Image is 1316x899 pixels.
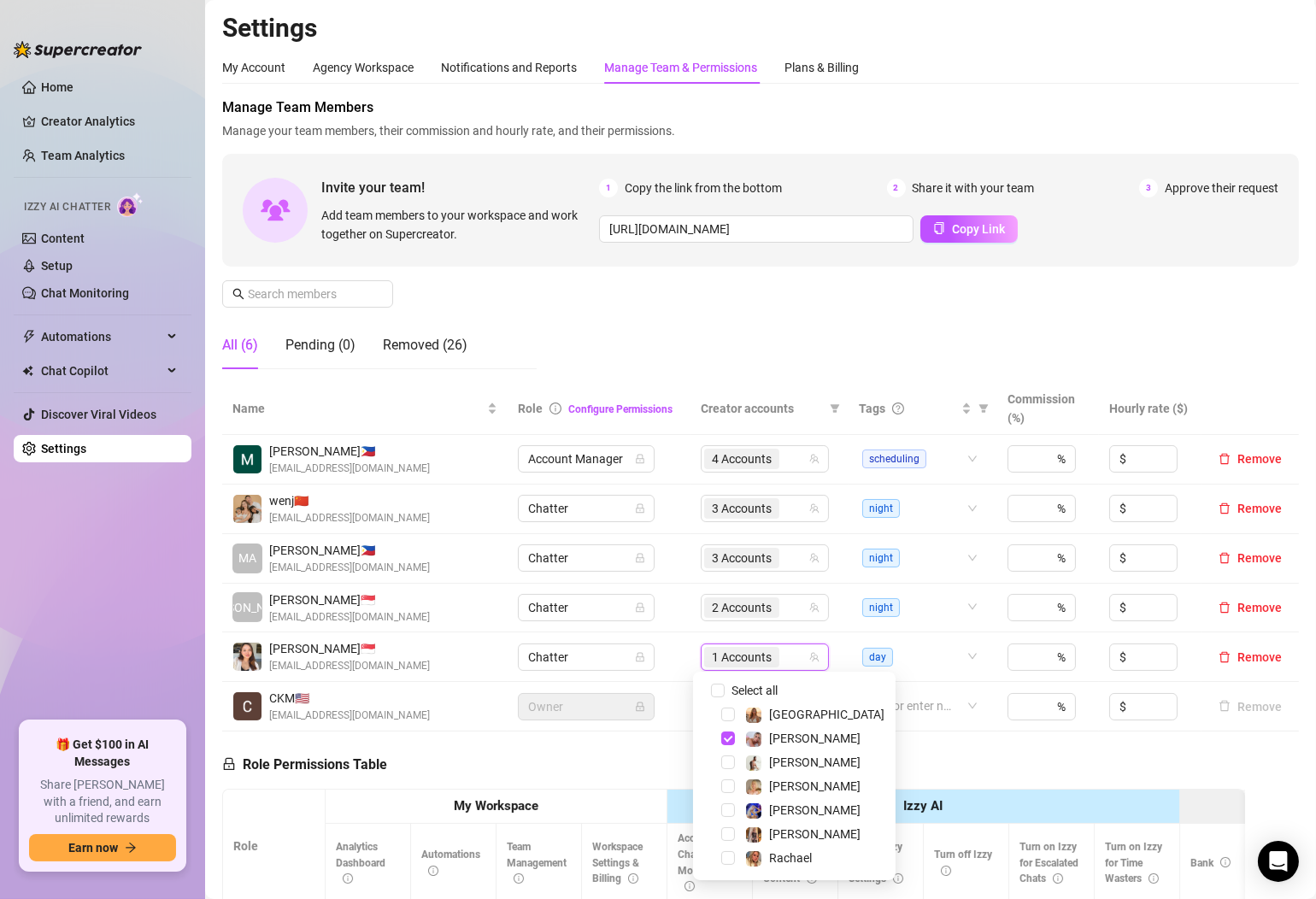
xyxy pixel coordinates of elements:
[454,798,538,814] strong: My Workspace
[22,365,33,377] img: Chat Copilot
[518,402,543,415] span: Role
[704,498,779,519] span: 3 Accounts
[321,177,599,198] span: Invite your team!
[269,689,430,708] span: CKM 🇺🇸
[421,849,480,877] span: Automations
[336,841,385,885] span: Analytics Dashboard
[528,496,644,521] span: Chatter
[313,58,414,77] div: Agency Workspace
[809,602,820,613] span: team
[1219,552,1231,564] span: delete
[269,541,430,560] span: [PERSON_NAME] 🇵🇭
[222,383,508,435] th: Name
[22,330,36,344] span: thunderbolt
[934,849,992,877] span: Turn off Izzy
[712,499,772,518] span: 3 Accounts
[269,510,430,526] span: [EMAIL_ADDRESS][DOMAIN_NAME]
[933,222,945,234] span: copy
[441,58,577,77] div: Notifications and Reports
[1139,179,1158,197] span: 3
[635,652,645,662] span: lock
[721,708,735,721] span: Select tree node
[24,199,110,215] span: Izzy AI Chatter
[625,179,782,197] span: Copy the link from the bottom
[1219,602,1231,614] span: delete
[769,708,884,721] span: [GEOGRAPHIC_DATA]
[269,560,430,576] span: [EMAIL_ADDRESS][DOMAIN_NAME]
[862,598,900,617] span: night
[635,702,645,712] span: lock
[238,549,256,567] span: MA
[41,357,162,385] span: Chat Copilot
[599,179,618,197] span: 1
[269,708,430,724] span: [EMAIL_ADDRESS][DOMAIN_NAME]
[383,335,467,355] div: Removed (26)
[1105,841,1162,885] span: Turn on Izzy for Time Wasters
[830,403,840,414] span: filter
[769,732,861,745] span: [PERSON_NAME]
[1237,551,1282,565] span: Remove
[528,694,644,720] span: Owner
[997,383,1100,435] th: Commission (%)
[528,644,644,670] span: Chatter
[826,396,843,421] span: filter
[769,755,861,769] span: [PERSON_NAME]
[222,335,258,355] div: All (6)
[635,602,645,613] span: lock
[29,737,176,770] span: 🎁 Get $100 in AI Messages
[41,80,73,94] a: Home
[1219,453,1231,465] span: delete
[887,179,906,197] span: 2
[222,121,1299,140] span: Manage your team members, their commission and hourly rate, and their permissions.
[233,643,261,671] img: Kaye Castillano
[746,779,761,795] img: Karen
[809,503,820,514] span: team
[41,259,73,273] a: Setup
[704,597,779,618] span: 2 Accounts
[1212,647,1289,667] button: Remove
[975,396,992,421] span: filter
[746,755,761,771] img: Quinton
[746,732,761,747] img: Kelsey
[125,842,137,854] span: arrow-right
[746,708,761,723] img: Madison
[1219,502,1231,514] span: delete
[684,881,695,891] span: info-circle
[222,755,387,775] h5: Role Permissions Table
[721,732,735,745] span: Select tree node
[1258,841,1299,882] div: Open Intercom Messenger
[232,399,484,418] span: Name
[862,449,926,468] span: scheduling
[269,609,430,626] span: [EMAIL_ADDRESS][DOMAIN_NAME]
[269,591,430,609] span: [PERSON_NAME] 🇸🇬
[41,286,129,300] a: Chat Monitoring
[913,179,1035,197] span: Share it with your team
[941,866,951,876] span: info-circle
[41,442,86,455] a: Settings
[769,779,861,793] span: [PERSON_NAME]
[1237,452,1282,466] span: Remove
[903,798,943,814] strong: Izzy AI
[428,866,438,876] span: info-circle
[712,449,772,468] span: 4 Accounts
[248,285,369,303] input: Search members
[233,445,261,473] img: Meludel Ann Co
[721,827,735,841] span: Select tree node
[41,408,156,421] a: Discover Viral Videos
[784,58,859,77] div: Plans & Billing
[1212,449,1289,469] button: Remove
[862,499,900,518] span: night
[507,841,567,885] span: Team Management
[635,454,645,464] span: lock
[978,403,989,414] span: filter
[1212,548,1289,568] button: Remove
[862,549,900,567] span: night
[721,851,735,865] span: Select tree node
[1219,651,1231,663] span: delete
[746,827,761,843] img: Mellanie
[269,491,430,510] span: wenj 🇨🇳
[1212,696,1289,717] button: Remove
[343,873,353,884] span: info-circle
[859,399,885,418] span: Tags
[725,681,784,700] span: Select all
